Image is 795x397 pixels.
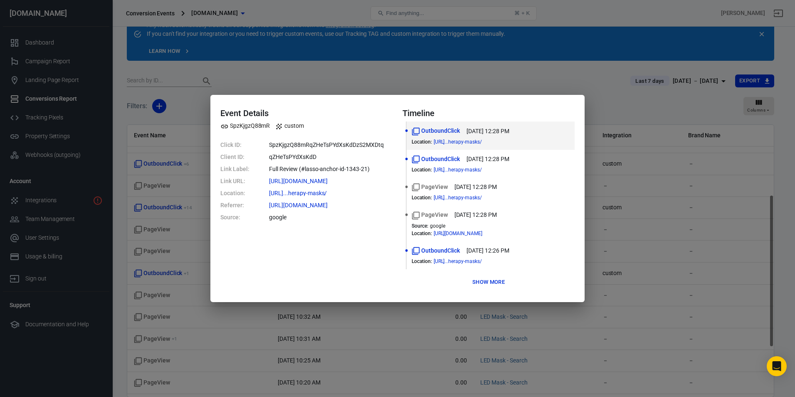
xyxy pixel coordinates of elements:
[220,165,249,174] dt: Link Label:
[275,122,304,130] span: Integration
[767,356,787,376] div: Open Intercom Messenger
[220,108,393,118] h4: Event Details
[220,189,249,198] dt: Location:
[412,183,448,191] span: Standard event name
[412,211,448,219] span: Standard event name
[412,155,460,164] span: Standard event name
[269,178,342,184] span: https://glokore.com/ledmask/pre4/?affId=nva&unit=1&uid=2593&c2=736&c1=430&sub5=--CLICK-ID--
[470,276,507,289] button: Show more
[467,155,509,164] time: 2025-10-13T12:28:42+11:00
[454,211,497,219] time: 2025-10-13T12:28:32+11:00
[467,246,509,255] time: 2025-10-13T12:26:46+11:00
[412,246,460,255] span: Standard event name
[412,139,432,145] dt: Location :
[434,259,497,264] span: https://thetrustedshopper.com/best-red-light-therapy-masks/
[220,213,249,222] dt: Source:
[412,167,432,173] dt: Location :
[269,202,342,208] span: https://www.google.com/
[220,153,249,161] dt: Client ID:
[220,122,270,130] span: Property
[467,127,509,136] time: 2025-10-13T12:28:45+11:00
[434,167,497,172] span: https://thetrustedshopper.com/best-red-light-therapy-masks/
[412,127,460,135] span: Standard event name
[220,201,249,210] dt: Referrer:
[269,153,393,161] dd: qZHeTsPYdXsKdD
[269,165,393,174] dd: Full Review (#lasso-anchor-id-1343-21)
[269,213,393,222] dd: google
[430,223,445,229] span: google
[412,231,432,236] dt: Location :
[412,258,432,264] dt: Location :
[412,195,432,201] dt: Location :
[434,195,497,200] span: https://thetrustedshopper.com/best-red-light-therapy-masks/
[220,141,249,149] dt: Click ID:
[220,177,249,186] dt: Link URL:
[434,139,497,144] span: https://thetrustedshopper.com/best-red-light-therapy-masks/
[269,190,342,196] span: https://thetrustedshopper.com/best-red-light-therapy-masks/
[434,231,497,236] span: https://thetrustedshopper.com/
[412,223,428,229] dt: Source :
[269,141,393,149] dd: SpzKjgzQ88mRqZHeTsPYdXsKdDzS2MXDtq
[454,183,497,191] time: 2025-10-13T12:28:35+11:00
[402,108,575,118] h4: Timeline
